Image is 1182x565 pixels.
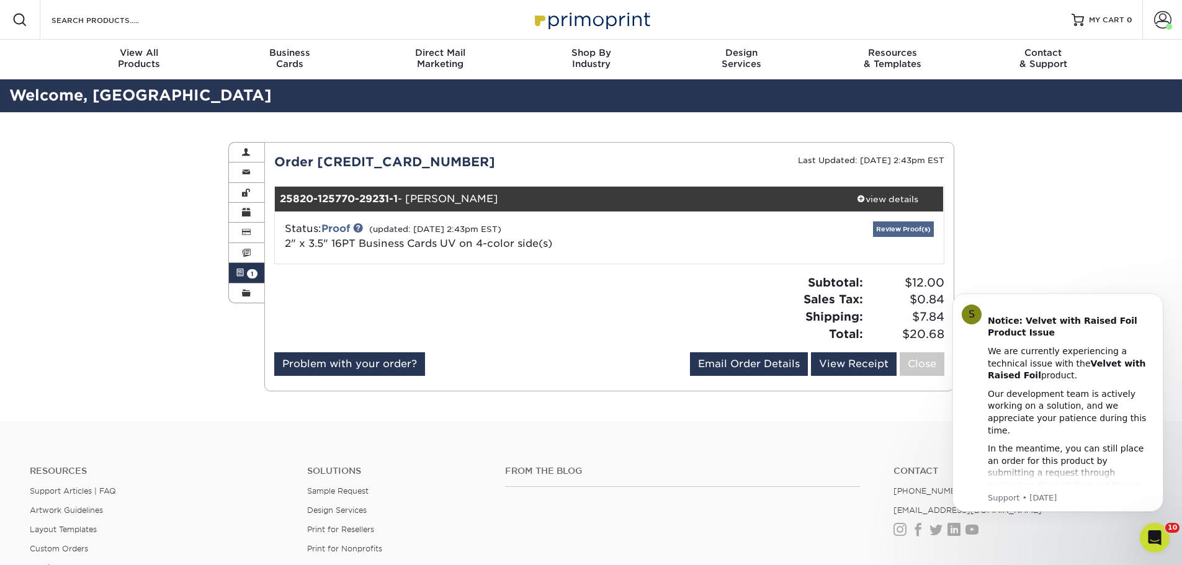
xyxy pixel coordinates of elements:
strong: Shipping: [805,309,863,323]
strong: Sales Tax: [804,292,863,306]
a: view details [832,187,944,211]
a: Proof [321,223,350,234]
span: 10 [1165,523,1180,533]
a: Close [900,352,944,376]
small: (updated: [DATE] 2:43pm EST) [369,225,501,234]
span: MY CART [1089,15,1124,25]
div: - [PERSON_NAME] [275,187,832,211]
div: Marketing [365,47,516,69]
a: Contact& Support [968,40,1119,79]
h4: From the Blog [505,466,860,476]
a: Print for Nonprofits [307,544,382,553]
a: Design Services [307,505,367,515]
div: view details [832,193,944,205]
a: Email Order Details [690,352,808,376]
span: Direct Mail [365,47,516,58]
a: View Receipt [811,352,897,376]
input: SEARCH PRODUCTS..... [50,12,171,27]
span: View All [64,47,215,58]
a: Print for Resellers [307,525,374,534]
span: $20.68 [867,326,944,343]
img: Primoprint [529,6,653,33]
div: Status: [275,221,720,251]
a: Artwork Guidelines [30,505,103,515]
a: Shop ByIndustry [516,40,666,79]
div: & Templates [817,47,968,69]
a: 2" x 3.5" 16PT Business Cards UV on 4-color side(s) [285,238,552,249]
a: BusinessCards [214,40,365,79]
span: Business [214,47,365,58]
small: Last Updated: [DATE] 2:43pm EST [798,156,944,165]
iframe: Intercom notifications message [934,275,1182,532]
strong: 25820-125770-29231-1 [280,193,398,205]
span: 1 [247,269,257,278]
span: Resources [817,47,968,58]
a: Contact [893,466,1152,476]
h4: Resources [30,466,289,476]
a: View AllProducts [64,40,215,79]
a: [PHONE_NUMBER] [893,486,970,496]
a: Support Articles | FAQ [30,486,116,496]
strong: Total: [829,327,863,340]
a: Problem with your order? [274,352,425,376]
a: Sample Request [307,486,369,496]
a: Layout Templates [30,525,97,534]
a: Direct MailMarketing [365,40,516,79]
iframe: Intercom live chat [1140,523,1170,553]
span: $0.84 [867,291,944,308]
span: Shop By [516,47,666,58]
div: Services [666,47,817,69]
a: 1 [229,263,265,283]
a: Review Proof(s) [873,221,934,237]
div: Cards [214,47,365,69]
span: 0 [1127,16,1132,24]
a: Resources& Templates [817,40,968,79]
h4: Solutions [307,466,486,476]
strong: Subtotal: [808,275,863,289]
div: Industry [516,47,666,69]
span: $7.84 [867,308,944,326]
a: DesignServices [666,40,817,79]
span: $12.00 [867,274,944,291]
span: Design [666,47,817,58]
div: & Support [968,47,1119,69]
span: Contact [968,47,1119,58]
div: Order [CREDIT_CARD_NUMBER] [265,153,609,171]
a: [EMAIL_ADDRESS][DOMAIN_NAME] [893,505,1042,515]
div: Products [64,47,215,69]
a: Custom Orders [30,544,88,553]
